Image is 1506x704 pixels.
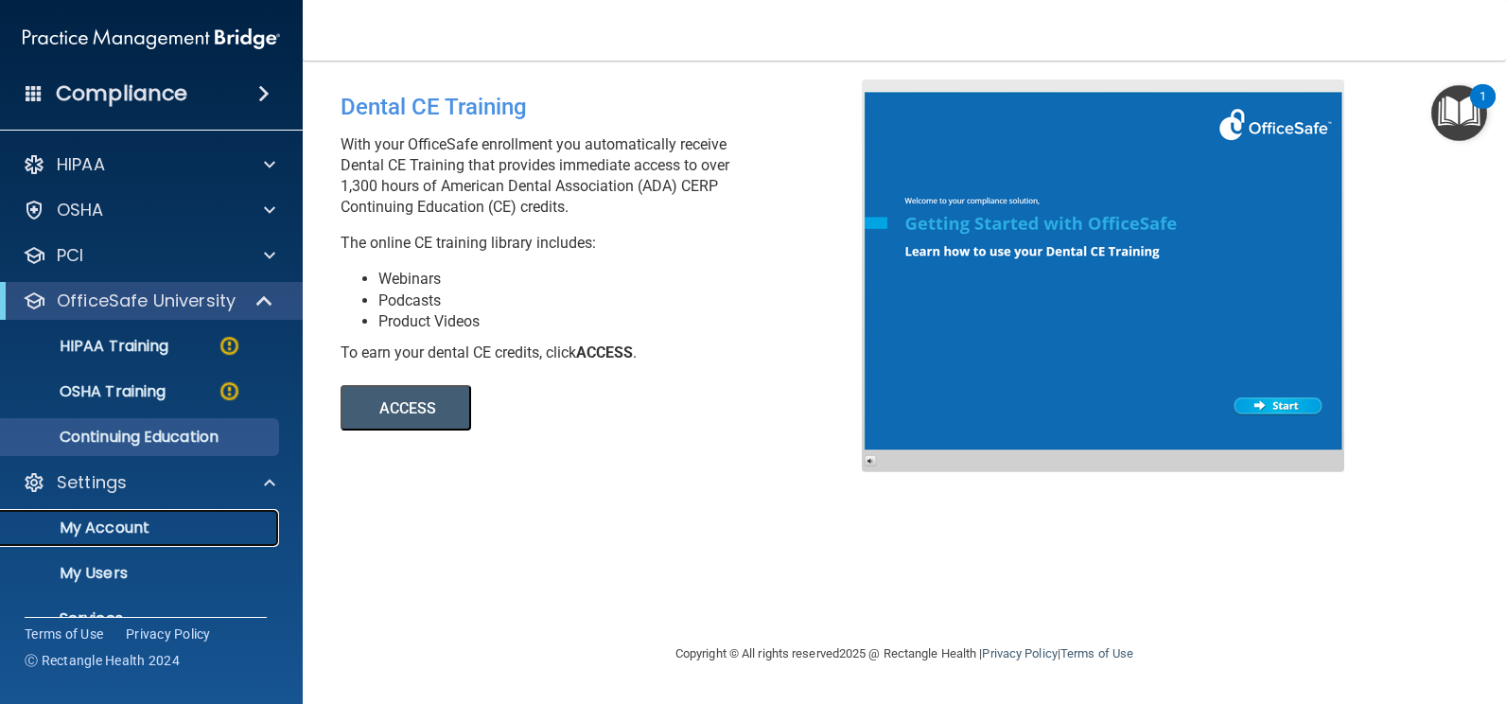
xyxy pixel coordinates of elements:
li: Webinars [378,269,876,290]
p: OSHA Training [12,382,166,401]
p: The online CE training library includes: [341,233,876,254]
p: My Users [12,564,271,583]
p: OSHA [57,199,104,221]
div: Dental CE Training [341,79,876,134]
div: To earn your dental CE credits, click . [341,343,876,363]
p: With your OfficeSafe enrollment you automatically receive Dental CE Training that provides immedi... [341,134,876,218]
img: warning-circle.0cc9ac19.png [218,334,241,358]
p: Services [12,609,271,628]
a: HIPAA [23,153,275,176]
button: ACCESS [341,385,471,431]
p: Settings [57,471,127,494]
a: OSHA [23,199,275,221]
p: HIPAA [57,153,105,176]
p: HIPAA Training [12,337,168,356]
a: Settings [23,471,275,494]
p: PCI [57,244,83,267]
p: Continuing Education [12,428,271,447]
a: Terms of Use [25,625,103,643]
a: Privacy Policy [126,625,211,643]
div: Copyright © All rights reserved 2025 @ Rectangle Health | | [559,624,1250,684]
div: 1 [1480,97,1486,121]
li: Podcasts [378,290,876,311]
iframe: Drift Widget Chat Controller [1179,570,1483,645]
a: ACCESS [341,402,858,416]
button: Open Resource Center, 1 new notification [1431,85,1487,141]
li: Product Videos [378,311,876,332]
b: ACCESS [576,343,633,361]
a: Privacy Policy [982,646,1057,660]
p: My Account [12,519,271,537]
a: OfficeSafe University [23,290,274,312]
a: PCI [23,244,275,267]
span: Ⓒ Rectangle Health 2024 [25,651,180,670]
img: warning-circle.0cc9ac19.png [218,379,241,403]
h4: Compliance [56,80,187,107]
p: OfficeSafe University [57,290,236,312]
a: Terms of Use [1060,646,1133,660]
img: PMB logo [23,20,280,58]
